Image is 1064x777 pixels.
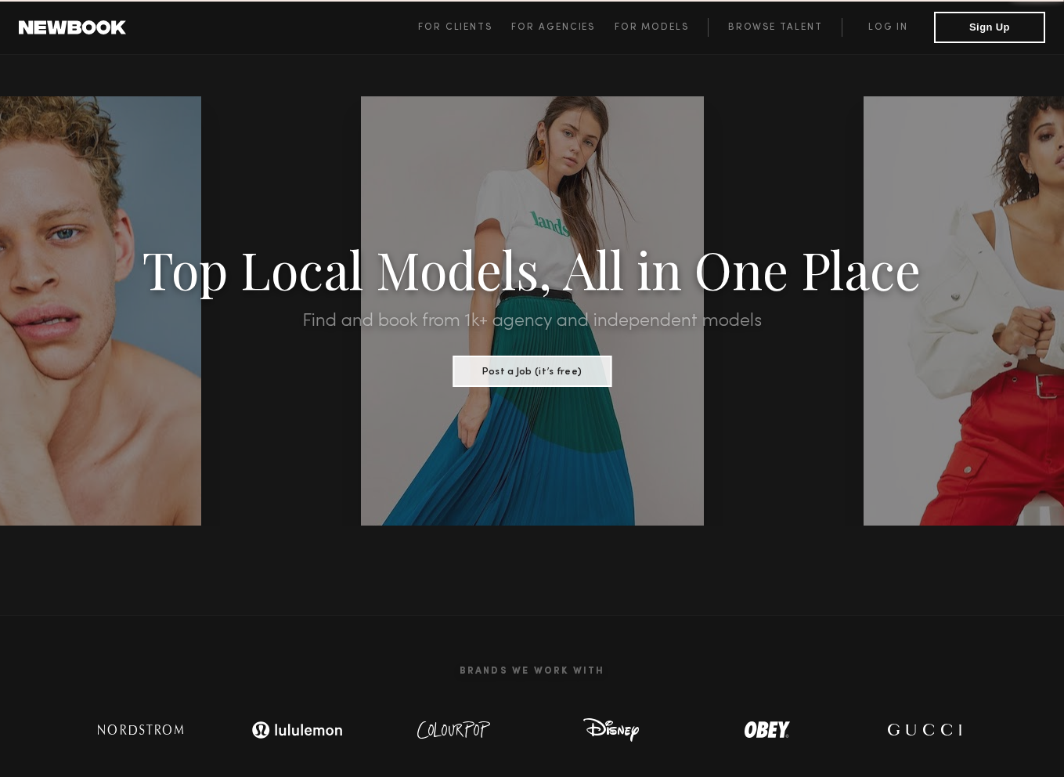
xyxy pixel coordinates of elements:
[716,714,818,746] img: logo-obey.svg
[511,23,595,32] span: For Agencies
[80,244,984,293] h1: Top Local Models, All in One Place
[842,18,934,37] a: Log in
[86,714,196,746] img: logo-nordstrom.svg
[560,714,662,746] img: logo-disney.svg
[80,312,984,331] h2: Find and book from 1k+ agency and independent models
[453,361,611,378] a: Post a Job (it’s free)
[708,18,842,37] a: Browse Talent
[418,23,492,32] span: For Clients
[453,356,611,387] button: Post a Job (it’s free)
[63,647,1002,696] h2: Brands We Work With
[511,18,614,37] a: For Agencies
[615,18,709,37] a: For Models
[403,714,505,746] img: logo-colour-pop.svg
[418,18,511,37] a: For Clients
[873,714,975,746] img: logo-gucci.svg
[615,23,689,32] span: For Models
[934,12,1045,43] button: Sign Up
[243,714,352,746] img: logo-lulu.svg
